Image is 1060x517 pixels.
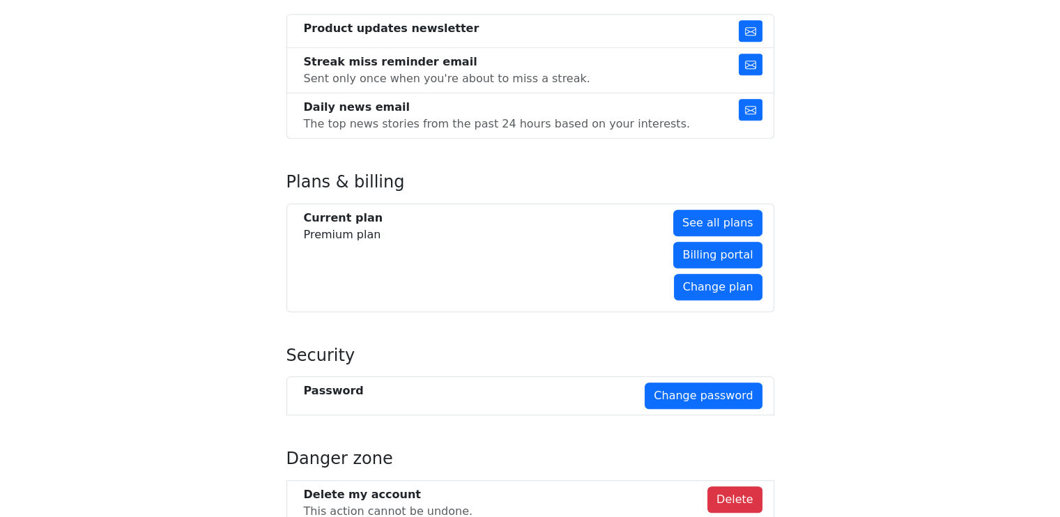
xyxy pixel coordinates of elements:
div: Daily news email [304,99,690,116]
h4: Security [286,346,774,366]
div: The top news stories from the past 24 hours based on your interests. [304,116,690,132]
a: See all plans [673,210,762,236]
div: Streak miss reminder email [304,54,590,70]
a: Change plan [674,274,762,300]
a: Billing portal [673,242,762,268]
div: Delete my account [304,486,473,503]
div: Password [304,383,364,399]
h4: Plans & billing [286,172,774,192]
div: Product updates newsletter [304,20,479,37]
div: Premium plan [304,210,383,243]
div: Sent only once when you're about to miss a streak. [304,70,590,87]
a: Change password [645,383,762,409]
button: Delete [707,486,762,513]
h4: Danger zone [286,449,774,469]
div: Current plan [304,210,383,226]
